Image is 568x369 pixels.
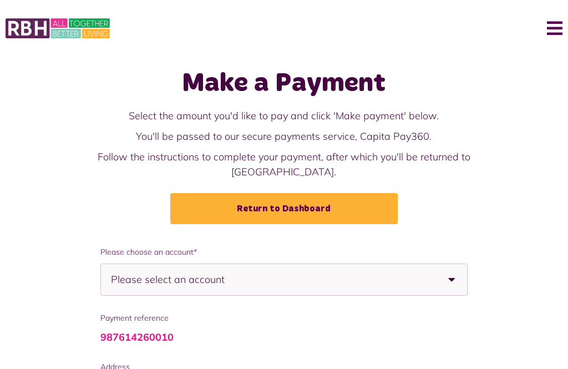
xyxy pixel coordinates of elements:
span: Please choose an account* [100,246,468,258]
h1: Make a Payment [53,68,515,100]
p: Select the amount you'd like to pay and click 'Make payment' below. [53,108,515,123]
span: Payment reference [100,312,468,324]
a: 987614260010 [100,331,174,343]
img: MyRBH [6,17,110,40]
a: Return to Dashboard [170,193,398,224]
span: Please select an account [111,264,263,295]
p: Follow the instructions to complete your payment, after which you'll be returned to [GEOGRAPHIC_D... [53,149,515,179]
p: You'll be passed to our secure payments service, Capita Pay360. [53,129,515,144]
